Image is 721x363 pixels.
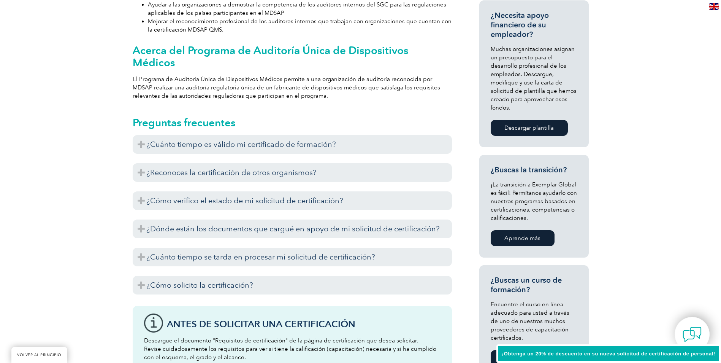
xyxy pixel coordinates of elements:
[491,45,577,112] p: Muchas organizaciones asignan un presupuesto para el desarrollo profesional de los empleados. Des...
[133,44,452,68] h2: Acerca del Programa de Auditoría Única de Dispositivos Médicos
[144,336,441,361] p: Descargue el documento "Requisitos de certificación" de la página de certificación que desea soli...
[683,325,702,344] img: contact-chat.png
[133,248,452,266] h3: ¿Cuánto tiempo se tarda en procesar mi solicitud de certificación?
[133,163,452,182] h3: ¿Reconoces la certificación de otros organismos?
[148,17,452,34] li: Mejorar el reconocimiento profesional de los auditores internos que trabajan con organizaciones q...
[491,11,577,39] h3: ¿Necesita apoyo financiero de su empleador?
[502,351,715,357] span: ¡Obtenga un 20% de descuento en su nueva solicitud de certificación de personal!
[491,230,555,246] a: Aprende más
[133,135,452,154] h3: ¿Cuánto tiempo es válido mi certificado de formación?
[491,120,568,136] a: Descargar plantilla
[148,0,452,17] li: Ayudar a las organizaciones a demostrar la competencia de los auditores internos del SGC para las...
[133,116,452,129] h2: Preguntas frecuentes
[709,3,719,10] img: en
[167,319,441,329] h3: Antes de solicitar una certificación
[133,276,452,295] h3: ¿Cómo solicito la certificación?
[133,75,452,100] p: El Programa de Auditoría Única de Dispositivos Médicos permite a una organización de auditoría re...
[133,191,452,210] h3: ¿Cómo verifico el estado de mi solicitud de certificación?
[491,300,577,342] p: Encuentre el curso en línea adecuado para usted a través de uno de nuestros muchos proveedores de...
[491,275,577,295] h3: ¿Buscas un curso de formación?
[491,180,577,222] p: ¡La transición a Exemplar Global es fácil! Permítanos ayudarlo con nuestros programas basados en ...
[133,220,452,238] h3: ¿Dónde están los documentos que cargué en apoyo de mi solicitud de certificación?
[11,347,67,363] a: VOLVER AL PRINCIPIO
[491,165,577,175] h3: ¿Buscas la transición?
